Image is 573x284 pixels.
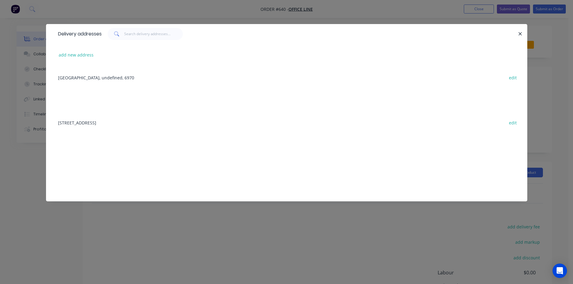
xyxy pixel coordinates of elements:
[56,51,97,59] button: add new address
[55,111,518,134] div: [STREET_ADDRESS]
[55,66,518,89] div: [GEOGRAPHIC_DATA], undefined, 6970
[506,73,520,81] button: edit
[553,264,567,278] div: Open Intercom Messenger
[506,118,520,127] button: edit
[55,24,102,44] div: Delivery addresses
[124,28,183,40] input: Search delivery addresses...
